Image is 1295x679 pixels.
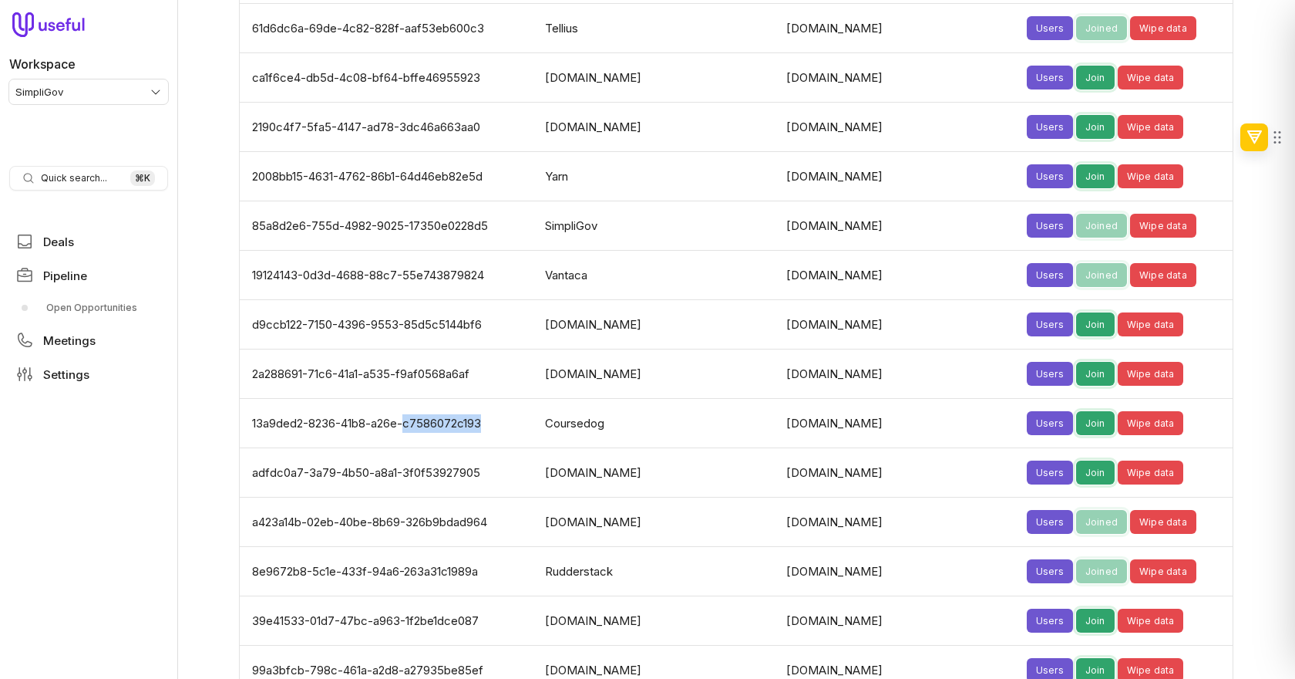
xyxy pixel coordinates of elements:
[536,547,776,596] td: Rudderstack
[1076,214,1127,238] button: Joined
[777,4,1017,53] td: [DOMAIN_NAME]
[9,326,168,354] a: Meetings
[1027,461,1073,485] button: Users
[1076,609,1115,633] button: Join
[1076,559,1127,583] button: Joined
[240,596,536,646] td: 39e41533-01d7-47bc-a963-1f2be1dce087
[536,399,776,448] td: Coursedog
[536,300,776,350] td: [DOMAIN_NAME]
[536,201,776,251] td: SimpliGov
[41,172,107,184] span: Quick search...
[1076,411,1115,435] button: Join
[240,251,536,300] td: 19124143-0d3d-4688-88c7-55e743879824
[777,596,1017,646] td: [DOMAIN_NAME]
[43,236,74,248] span: Deals
[536,350,776,399] td: [DOMAIN_NAME]
[43,369,89,380] span: Settings
[1027,115,1073,139] button: Users
[536,53,776,103] td: [DOMAIN_NAME]
[240,53,536,103] td: ca1f6ce4-db5d-4c08-bf64-bffe46955923
[240,201,536,251] td: 85a8d2e6-755d-4982-9025-17350e0228d5
[240,4,536,53] td: 61d6dc6a-69de-4c82-828f-aaf53eb600c3
[9,296,168,320] a: Open Opportunities
[1118,312,1184,336] button: Wipe data
[777,103,1017,152] td: [DOMAIN_NAME]
[777,251,1017,300] td: [DOMAIN_NAME]
[1027,510,1073,534] button: Users
[1118,164,1184,188] button: Wipe data
[1027,559,1073,583] button: Users
[9,360,168,388] a: Settings
[1130,559,1196,583] button: Wipe data
[777,498,1017,547] td: [DOMAIN_NAME]
[777,201,1017,251] td: [DOMAIN_NAME]
[1118,609,1184,633] button: Wipe data
[240,103,536,152] td: 2190c4f7-5fa5-4147-ad78-3dc46a663aa0
[240,399,536,448] td: 13a9ded2-8236-41b8-a26e-c7586072c193
[777,53,1017,103] td: [DOMAIN_NAME]
[777,152,1017,201] td: [DOMAIN_NAME]
[1027,164,1073,188] button: Users
[1118,66,1184,90] button: Wipe data
[1076,510,1127,534] button: Joined
[536,103,776,152] td: [DOMAIN_NAME]
[1076,66,1115,90] button: Join
[240,350,536,399] td: 2a288691-71c6-41a1-a535-f9af0568a6af
[1076,164,1115,188] button: Join
[240,547,536,596] td: 8e9672b8-5c1e-433f-94a6-263a31c1989a
[240,448,536,498] td: adfdc0a7-3a79-4b50-a8a1-3f0f53927905
[130,171,155,186] kbd: ⌘ K
[1076,362,1115,386] button: Join
[9,55,76,73] label: Workspace
[240,300,536,350] td: d9ccb122-7150-4396-9553-85d5c5144bf6
[1027,214,1073,238] button: Users
[1076,16,1127,40] button: Joined
[1130,263,1196,287] button: Wipe data
[240,498,536,547] td: a423a14b-02eb-40be-8b69-326b9bdad964
[536,4,776,53] td: Tellius
[1027,411,1073,435] button: Users
[536,596,776,646] td: [DOMAIN_NAME]
[9,296,168,320] div: Pipeline submenu
[777,300,1017,350] td: [DOMAIN_NAME]
[9,262,168,289] a: Pipeline
[1027,362,1073,386] button: Users
[536,448,776,498] td: [DOMAIN_NAME]
[240,152,536,201] td: 2008bb15-4631-4762-86b1-64d46eb82e5d
[1130,510,1196,534] button: Wipe data
[1118,115,1184,139] button: Wipe data
[1027,312,1073,336] button: Users
[43,335,96,346] span: Meetings
[1027,16,1073,40] button: Users
[1076,312,1115,336] button: Join
[1118,411,1184,435] button: Wipe data
[1076,263,1127,287] button: Joined
[536,152,776,201] td: Yarn
[1027,263,1073,287] button: Users
[777,399,1017,448] td: [DOMAIN_NAME]
[9,228,168,255] a: Deals
[777,547,1017,596] td: [DOMAIN_NAME]
[1130,16,1196,40] button: Wipe data
[777,448,1017,498] td: [DOMAIN_NAME]
[536,498,776,547] td: [DOMAIN_NAME]
[777,350,1017,399] td: [DOMAIN_NAME]
[1076,115,1115,139] button: Join
[1118,362,1184,386] button: Wipe data
[1130,214,1196,238] button: Wipe data
[43,270,87,282] span: Pipeline
[1118,461,1184,485] button: Wipe data
[1076,461,1115,485] button: Join
[1027,609,1073,633] button: Users
[536,251,776,300] td: Vantaca
[1027,66,1073,90] button: Users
